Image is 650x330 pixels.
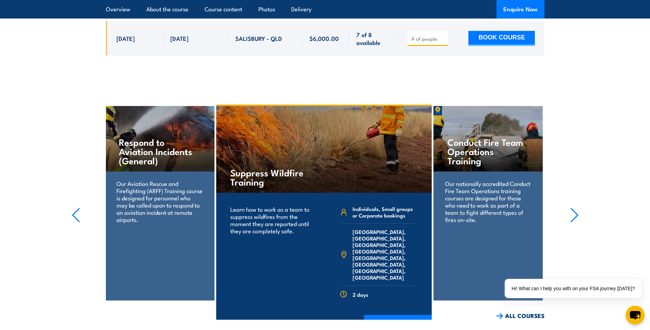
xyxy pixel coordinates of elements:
span: Individuals, Small groups or Corporate bookings [353,205,418,219]
span: SALISBURY - QLD [235,34,282,42]
div: Hi! What can I help you with on your FSA journey [DATE]? [505,279,642,298]
span: [GEOGRAPHIC_DATA], [GEOGRAPHIC_DATA], [GEOGRAPHIC_DATA], [GEOGRAPHIC_DATA], [GEOGRAPHIC_DATA], [G... [353,228,418,281]
h4: Conduct Fire Team Operations Training [447,137,529,165]
button: BOOK COURSE [468,31,535,46]
span: $6,000.00 [309,34,339,42]
button: chat-button [626,306,645,325]
span: 2 days [353,291,368,298]
span: 7 of 8 available [356,31,392,47]
p: Our Aviation Rescue and Firefighting (ARFF) Training course is designed for personnel who may be ... [116,180,203,223]
a: ALL COURSES [496,312,544,320]
p: Our nationally accredited Conduct Fire Team Operations training courses are designed for those wh... [445,180,531,223]
h4: Respond to Aviation Incidents (General) [119,137,200,165]
span: [DATE] [170,34,188,42]
span: [DATE] [116,34,135,42]
p: Learn how to work as a team to suppress wildfires from the moment they are reported until they ar... [230,205,315,234]
input: # of people [411,35,445,42]
h4: Suppress Wildfire Training [230,168,311,186]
